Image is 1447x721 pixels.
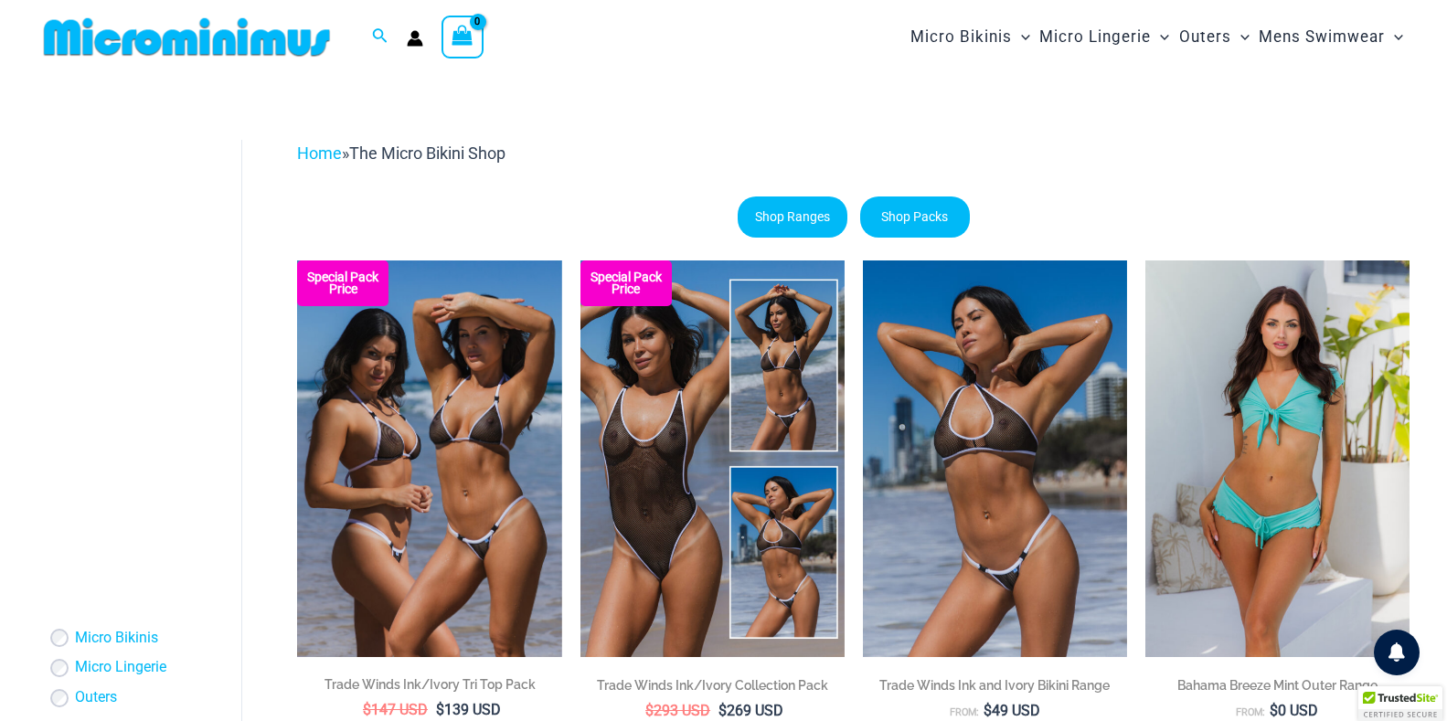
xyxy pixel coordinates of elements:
h2: Trade Winds Ink/Ivory Collection Pack [580,676,845,694]
a: Home [297,143,342,163]
a: Trade Winds Ink/Ivory Tri Top Pack [297,675,561,700]
span: $ [984,702,992,719]
a: Micro LingerieMenu ToggleMenu Toggle [1035,9,1174,65]
span: $ [645,702,654,719]
span: $ [1270,702,1278,719]
img: Top Bum Pack [297,260,561,657]
img: Bahama Breeze Mint 9116 Crop Top 5119 Shorts 01v2 [1145,260,1410,657]
img: MM SHOP LOGO FLAT [37,16,337,58]
img: Tradewinds Ink and Ivory 384 Halter 453 Micro 02 [863,260,1127,657]
bdi: 269 USD [718,702,783,719]
a: Micro Bikinis [75,629,158,648]
span: Outers [1179,14,1231,60]
a: Bahama Breeze Mint 9116 Crop Top 5119 Shorts 01v2Bahama Breeze Mint 9116 Crop Top 5119 Shorts 04v... [1145,260,1410,657]
a: OutersMenu ToggleMenu Toggle [1175,9,1254,65]
h2: Trade Winds Ink/Ivory Tri Top Pack [297,675,561,694]
a: Bahama Breeze Mint Outer Range [1145,676,1410,701]
a: Top Bum Pack Top Bum Pack bTop Bum Pack b [297,260,561,657]
span: $ [436,701,444,718]
a: Account icon link [407,30,423,47]
a: Mens SwimwearMenu ToggleMenu Toggle [1254,9,1408,65]
a: Shop Packs [860,196,970,239]
bdi: 0 USD [1270,702,1318,719]
a: Collection Pack Collection Pack b (1)Collection Pack b (1) [580,260,845,657]
img: Collection Pack [580,260,845,657]
a: Search icon link [372,26,388,48]
a: Micro BikinisMenu ToggleMenu Toggle [906,9,1035,65]
span: Micro Bikinis [910,14,1012,60]
a: Micro Lingerie [75,658,166,677]
b: Special Pack Price [580,271,672,295]
span: The Micro Bikini Shop [349,143,505,163]
h2: Trade Winds Ink and Ivory Bikini Range [863,676,1127,694]
nav: Site Navigation [903,6,1410,68]
span: » [297,143,505,163]
bdi: 139 USD [436,701,501,718]
a: Outers [75,688,117,707]
b: Special Pack Price [297,271,388,295]
span: $ [718,702,727,719]
a: Tradewinds Ink and Ivory 384 Halter 453 Micro 02Tradewinds Ink and Ivory 384 Halter 453 Micro 01T... [863,260,1127,657]
span: Menu Toggle [1012,14,1030,60]
span: From: [950,706,979,718]
div: TrustedSite Certified [1358,686,1442,721]
a: Shop Ranges [738,196,847,239]
bdi: 49 USD [984,702,1040,719]
span: Micro Lingerie [1039,14,1151,60]
h2: Bahama Breeze Mint Outer Range [1145,676,1410,694]
span: Mens Swimwear [1259,14,1385,60]
iframe: TrustedSite Certified [46,125,210,491]
span: $ [363,701,371,718]
a: View Shopping Cart, empty [442,16,484,58]
bdi: 293 USD [645,702,710,719]
span: From: [1236,706,1265,718]
span: Menu Toggle [1231,14,1250,60]
a: Trade Winds Ink/Ivory Collection Pack [580,676,845,701]
bdi: 147 USD [363,701,428,718]
a: Trade Winds Ink and Ivory Bikini Range [863,676,1127,701]
span: Menu Toggle [1151,14,1169,60]
span: Menu Toggle [1385,14,1403,60]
